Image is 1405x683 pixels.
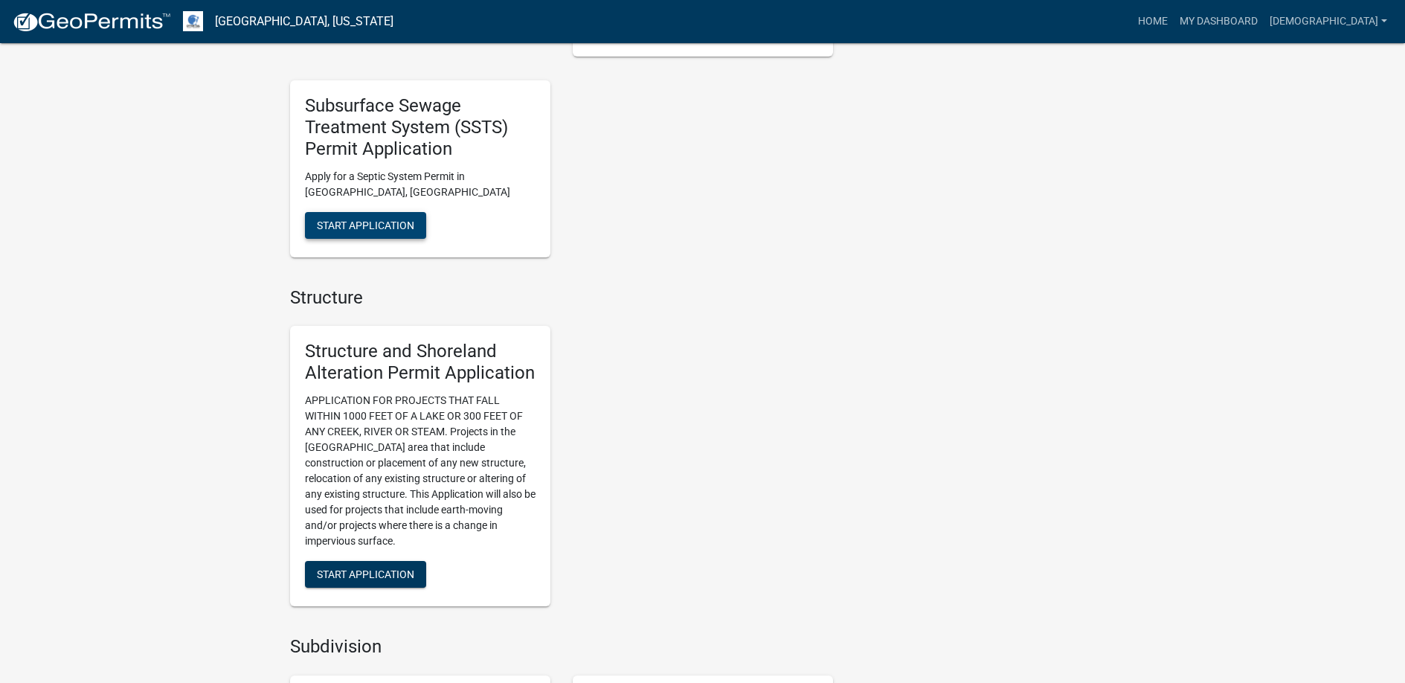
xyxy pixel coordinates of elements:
[317,568,414,580] span: Start Application
[290,636,833,658] h4: Subdivision
[290,287,833,309] h4: Structure
[1174,7,1264,36] a: My Dashboard
[305,169,536,200] p: Apply for a Septic System Permit in [GEOGRAPHIC_DATA], [GEOGRAPHIC_DATA]
[305,95,536,159] h5: Subsurface Sewage Treatment System (SSTS) Permit Application
[1264,7,1393,36] a: [DEMOGRAPHIC_DATA]
[1132,7,1174,36] a: Home
[305,341,536,384] h5: Structure and Shoreland Alteration Permit Application
[305,393,536,549] p: APPLICATION FOR PROJECTS THAT FALL WITHIN 1000 FEET OF A LAKE OR 300 FEET OF ANY CREEK, RIVER OR ...
[305,561,426,588] button: Start Application
[183,11,203,31] img: Otter Tail County, Minnesota
[305,212,426,239] button: Start Application
[215,9,393,34] a: [GEOGRAPHIC_DATA], [US_STATE]
[317,219,414,231] span: Start Application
